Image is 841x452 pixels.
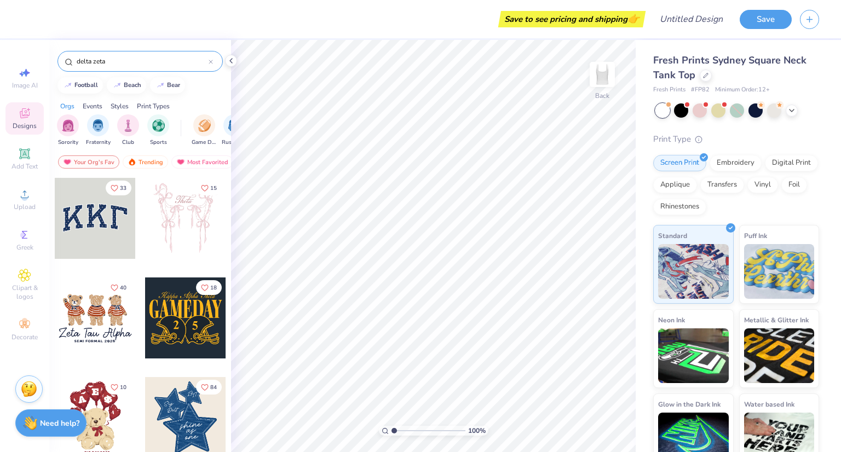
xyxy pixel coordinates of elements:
span: # FP82 [691,85,710,95]
button: filter button [86,114,111,147]
span: Designs [13,121,37,130]
div: Most Favorited [171,155,233,169]
div: filter for Sorority [57,114,79,147]
div: filter for Sports [147,114,169,147]
button: filter button [222,114,247,147]
span: Fraternity [86,138,111,147]
div: Print Types [137,101,170,111]
img: Sports Image [152,119,165,132]
img: trend_line.gif [156,82,165,89]
span: Add Text [11,162,38,171]
button: bear [150,77,185,94]
span: Club [122,138,134,147]
button: Like [106,380,131,395]
span: 40 [120,285,126,291]
button: filter button [192,114,217,147]
div: Orgs [60,101,74,111]
div: Events [83,101,102,111]
button: beach [107,77,146,94]
div: Screen Print [653,155,706,171]
div: Save to see pricing and shipping [501,11,643,27]
img: Sorority Image [62,119,74,132]
button: filter button [147,114,169,147]
span: Image AI [12,81,38,90]
input: Try "Alpha" [76,56,209,67]
span: Neon Ink [658,314,685,326]
span: Metallic & Glitter Ink [744,314,809,326]
div: beach [124,82,141,88]
div: Applique [653,177,697,193]
div: Rhinestones [653,199,706,215]
img: Puff Ink [744,244,815,299]
span: Rush & Bid [222,138,247,147]
span: Water based Ink [744,398,794,410]
button: Like [196,181,222,195]
span: Puff Ink [744,230,767,241]
div: Embroidery [710,155,762,171]
span: Glow in the Dark Ink [658,398,721,410]
span: Fresh Prints [653,85,686,95]
div: Transfers [700,177,744,193]
span: Clipart & logos [5,283,44,301]
span: Game Day [192,138,217,147]
strong: Need help? [40,418,79,428]
span: 10 [120,385,126,390]
img: Metallic & Glitter Ink [744,328,815,383]
img: Back [591,63,613,85]
span: 84 [210,385,217,390]
img: Standard [658,244,729,299]
span: 15 [210,186,217,191]
img: Game Day Image [198,119,211,132]
img: most_fav.gif [176,158,185,166]
span: Standard [658,230,687,241]
div: filter for Fraternity [86,114,111,147]
img: Fraternity Image [92,119,104,132]
div: Print Type [653,133,819,146]
button: football [57,77,103,94]
div: football [74,82,98,88]
img: trend_line.gif [64,82,72,89]
span: Greek [16,243,33,252]
div: Digital Print [765,155,818,171]
span: 18 [210,285,217,291]
span: Fresh Prints Sydney Square Neck Tank Top [653,54,807,82]
div: filter for Game Day [192,114,217,147]
div: Trending [123,155,168,169]
span: Sorority [58,138,78,147]
button: Like [196,280,222,295]
img: trend_line.gif [113,82,122,89]
img: Club Image [122,119,134,132]
img: trending.gif [128,158,136,166]
button: filter button [57,114,79,147]
button: filter button [117,114,139,147]
div: bear [167,82,180,88]
span: Decorate [11,333,38,341]
div: Styles [111,101,129,111]
button: Save [740,10,792,29]
div: filter for Club [117,114,139,147]
span: 33 [120,186,126,191]
img: most_fav.gif [63,158,72,166]
div: Back [595,91,609,101]
button: Like [196,380,222,395]
div: filter for Rush & Bid [222,114,247,147]
div: Foil [781,177,807,193]
span: Sports [150,138,167,147]
button: Like [106,280,131,295]
span: 100 % [468,426,486,436]
span: Upload [14,202,36,211]
div: Your Org's Fav [58,155,119,169]
img: Rush & Bid Image [228,119,241,132]
span: 👉 [627,12,640,25]
button: Like [106,181,131,195]
span: Minimum Order: 12 + [715,85,770,95]
input: Untitled Design [651,8,731,30]
div: Vinyl [747,177,778,193]
img: Neon Ink [658,328,729,383]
